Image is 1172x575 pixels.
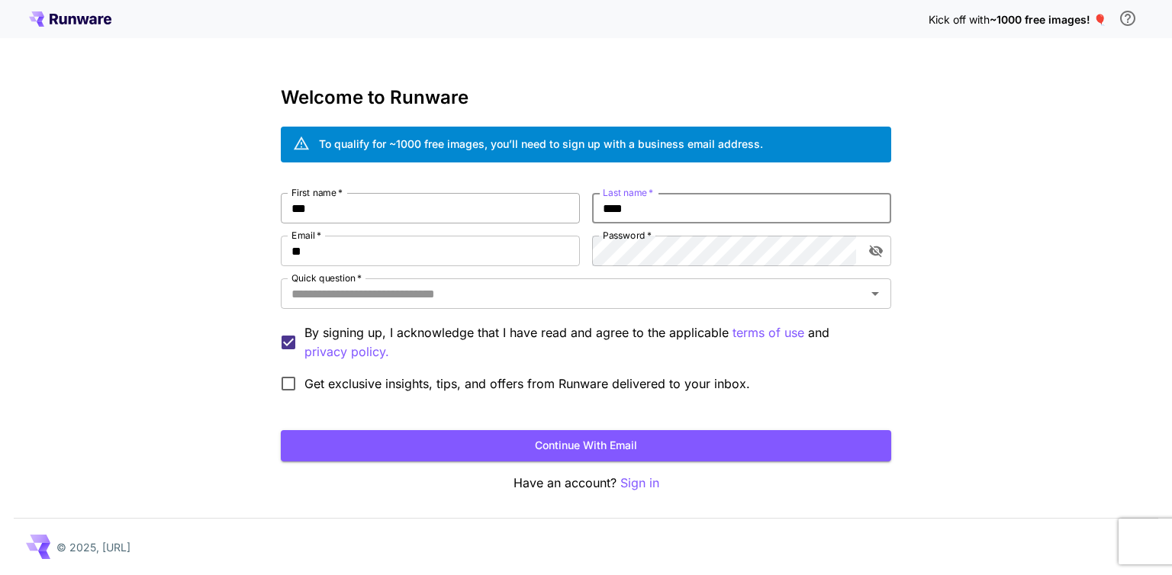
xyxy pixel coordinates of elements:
[291,229,321,242] label: Email
[990,13,1106,26] span: ~1000 free images! 🎈
[304,342,389,361] button: By signing up, I acknowledge that I have read and agree to the applicable terms of use and
[281,430,891,461] button: Continue with email
[304,323,879,361] p: By signing up, I acknowledge that I have read and agree to the applicable and
[620,474,659,493] button: Sign in
[603,229,652,242] label: Password
[291,271,362,284] label: Quick question
[319,136,763,152] div: To qualify for ~1000 free images, you’ll need to sign up with a business email address.
[291,186,343,199] label: First name
[304,342,389,361] p: privacy policy.
[56,539,130,555] p: © 2025, [URL]
[281,87,891,108] h3: Welcome to Runware
[865,283,886,304] button: Open
[304,374,750,393] span: Get exclusive insights, tips, and offers from Runware delivered to your inbox.
[603,186,653,199] label: Last name
[732,323,804,342] p: terms of use
[1112,3,1143,34] button: In order to qualify for free credit, you need to sign up with a business email address and click ...
[732,323,804,342] button: By signing up, I acknowledge that I have read and agree to the applicable and privacy policy.
[281,474,891,493] p: Have an account?
[862,237,890,265] button: toggle password visibility
[929,13,990,26] span: Kick off with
